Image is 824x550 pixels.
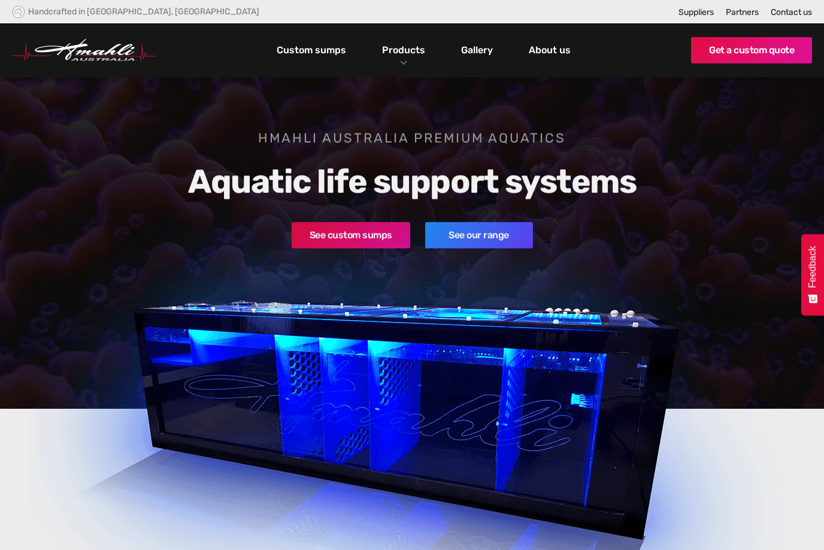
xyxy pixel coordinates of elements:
[526,40,574,60] a: About us
[28,7,259,17] div: Handcrafted in [GEOGRAPHIC_DATA], [GEOGRAPHIC_DATA]
[292,222,410,248] a: See custom sumps
[726,7,759,17] a: Partners
[458,40,496,60] a: Gallery
[274,40,349,60] a: Custom sumps
[691,37,812,63] a: Get a custom quote
[373,23,434,77] div: Products
[12,39,156,62] img: Hmahli Australia Logo
[771,7,812,17] a: Contact us
[678,7,714,17] a: Suppliers
[425,222,533,248] a: See our range
[102,129,722,147] h1: Hmahli Australia premium aquatics
[807,246,818,288] span: Feedback
[12,39,156,62] a: home
[102,162,722,201] h2: Aquatic life support systems
[379,41,428,59] a: Products
[801,234,824,315] button: Feedback - Show survey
